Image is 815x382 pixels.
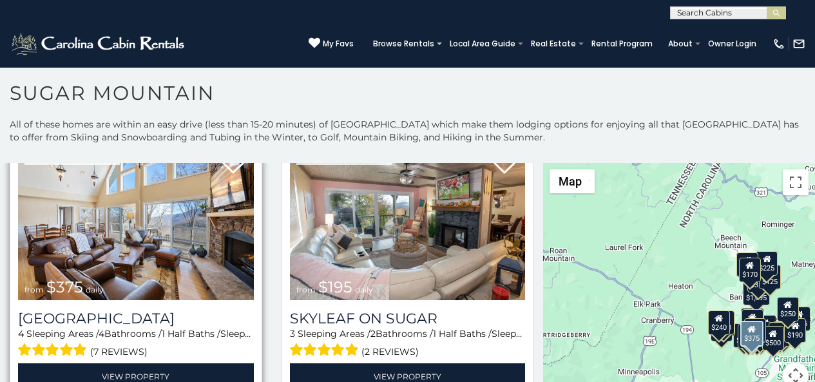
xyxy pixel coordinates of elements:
[290,328,295,339] span: 3
[18,328,24,339] span: 4
[772,37,785,50] img: phone-regular-white.png
[18,310,254,327] h3: Little Sugar Haven
[777,297,799,321] div: $250
[318,278,352,296] span: $195
[559,175,582,188] span: Map
[18,142,254,300] a: Little Sugar Haven from $375 daily
[784,318,806,343] div: $190
[754,315,776,339] div: $200
[743,281,770,305] div: $1,095
[251,328,260,339] span: 10
[523,328,528,339] span: 8
[220,150,246,177] a: Add to favorites
[741,308,763,332] div: $190
[744,318,766,343] div: $195
[550,169,595,193] button: Change map style
[433,328,492,339] span: 1 Half Baths /
[738,324,760,349] div: $155
[370,328,376,339] span: 2
[86,285,104,294] span: daily
[323,38,354,50] span: My Favs
[18,142,254,300] img: Little Sugar Haven
[524,35,582,53] a: Real Estate
[739,258,761,282] div: $170
[361,343,419,360] span: (2 reviews)
[789,307,810,331] div: $155
[736,253,758,277] div: $240
[740,321,763,347] div: $375
[296,285,316,294] span: from
[742,309,763,334] div: $300
[355,285,373,294] span: daily
[792,37,805,50] img: mail-regular-white.png
[443,35,522,53] a: Local Area Guide
[585,35,659,53] a: Rental Program
[24,285,44,294] span: from
[90,343,148,360] span: (7 reviews)
[18,310,254,327] a: [GEOGRAPHIC_DATA]
[99,328,104,339] span: 4
[762,326,784,350] div: $500
[708,310,730,335] div: $240
[492,150,517,177] a: Add to favorites
[18,327,254,360] div: Sleeping Areas / Bathrooms / Sleeps:
[290,142,526,300] img: Skyleaf on Sugar
[309,37,354,50] a: My Favs
[10,31,188,57] img: White-1-2.png
[46,278,83,296] span: $375
[759,265,781,289] div: $125
[162,328,220,339] span: 1 Half Baths /
[290,327,526,360] div: Sleeping Areas / Bathrooms / Sleeps:
[769,322,791,347] div: $195
[290,310,526,327] a: Skyleaf on Sugar
[367,35,441,53] a: Browse Rentals
[290,142,526,300] a: Skyleaf on Sugar from $195 daily
[702,35,763,53] a: Owner Login
[783,169,809,195] button: Toggle fullscreen view
[662,35,699,53] a: About
[756,251,778,276] div: $225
